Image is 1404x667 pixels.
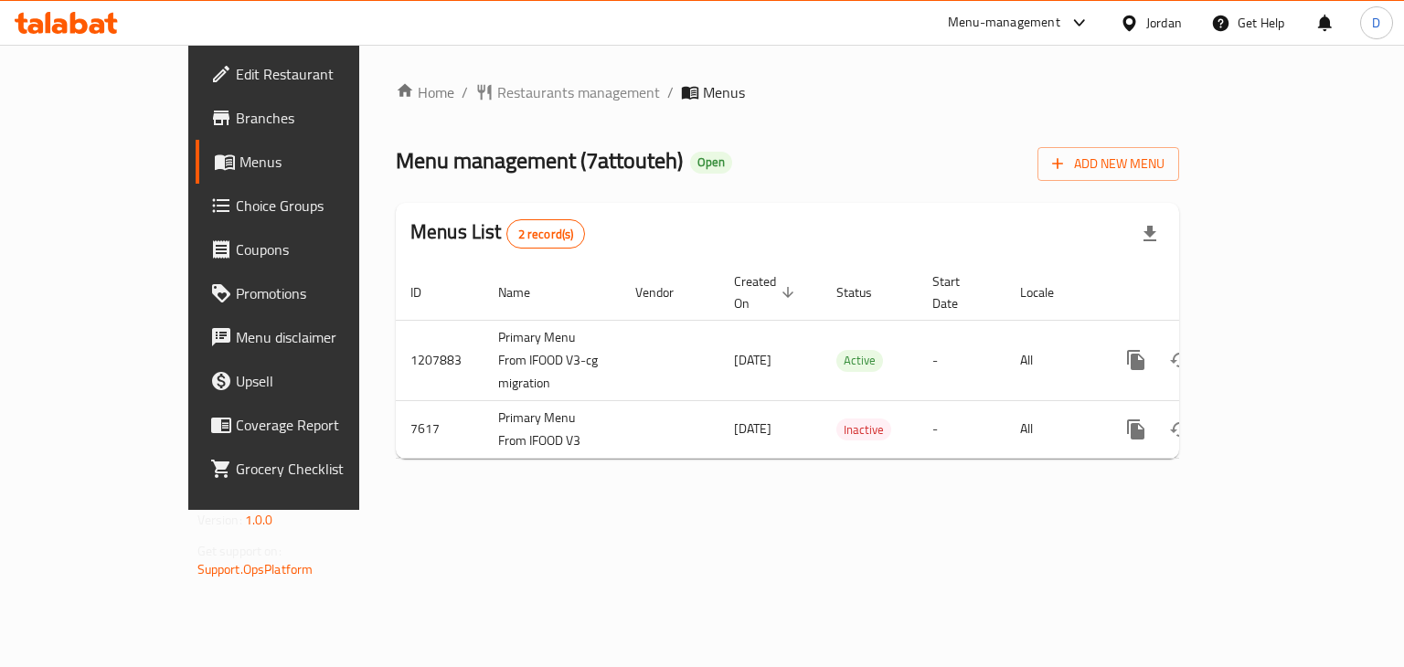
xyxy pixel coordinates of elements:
[475,81,660,103] a: Restaurants management
[196,96,423,140] a: Branches
[236,63,409,85] span: Edit Restaurant
[1037,147,1179,181] button: Add New Menu
[734,348,771,372] span: [DATE]
[635,281,697,303] span: Vendor
[196,184,423,228] a: Choice Groups
[410,218,585,249] h2: Menus List
[396,140,683,181] span: Menu management ( 7attouteh )
[690,152,732,174] div: Open
[236,282,409,304] span: Promotions
[1005,400,1100,458] td: All
[196,140,423,184] a: Menus
[948,12,1060,34] div: Menu-management
[396,81,454,103] a: Home
[1052,153,1165,175] span: Add New Menu
[197,557,314,581] a: Support.OpsPlatform
[690,154,732,170] span: Open
[196,315,423,359] a: Menu disclaimer
[396,265,1304,459] table: enhanced table
[836,419,891,440] span: Inactive
[196,447,423,491] a: Grocery Checklist
[236,238,409,260] span: Coupons
[236,107,409,129] span: Branches
[836,281,896,303] span: Status
[197,508,242,532] span: Version:
[918,320,1005,400] td: -
[236,326,409,348] span: Menu disclaimer
[1005,320,1100,400] td: All
[1158,338,1202,382] button: Change Status
[498,281,554,303] span: Name
[703,81,745,103] span: Menus
[836,418,891,440] div: Inactive
[836,350,883,371] span: Active
[196,403,423,447] a: Coverage Report
[462,81,468,103] li: /
[667,81,674,103] li: /
[196,52,423,96] a: Edit Restaurant
[507,226,585,243] span: 2 record(s)
[1158,408,1202,451] button: Change Status
[196,228,423,271] a: Coupons
[734,270,800,314] span: Created On
[410,281,445,303] span: ID
[236,195,409,217] span: Choice Groups
[396,400,484,458] td: 7617
[1372,13,1380,33] span: D
[1146,13,1182,33] div: Jordan
[484,320,621,400] td: Primary Menu From IFOOD V3-cg migration
[197,539,282,563] span: Get support on:
[196,271,423,315] a: Promotions
[1114,408,1158,451] button: more
[836,350,883,372] div: Active
[932,270,984,314] span: Start Date
[236,458,409,480] span: Grocery Checklist
[1128,212,1172,256] div: Export file
[497,81,660,103] span: Restaurants management
[239,151,409,173] span: Menus
[918,400,1005,458] td: -
[484,400,621,458] td: Primary Menu From IFOOD V3
[734,417,771,440] span: [DATE]
[396,81,1179,103] nav: breadcrumb
[1100,265,1304,321] th: Actions
[1020,281,1078,303] span: Locale
[245,508,273,532] span: 1.0.0
[396,320,484,400] td: 1207883
[236,414,409,436] span: Coverage Report
[1114,338,1158,382] button: more
[196,359,423,403] a: Upsell
[506,219,586,249] div: Total records count
[236,370,409,392] span: Upsell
